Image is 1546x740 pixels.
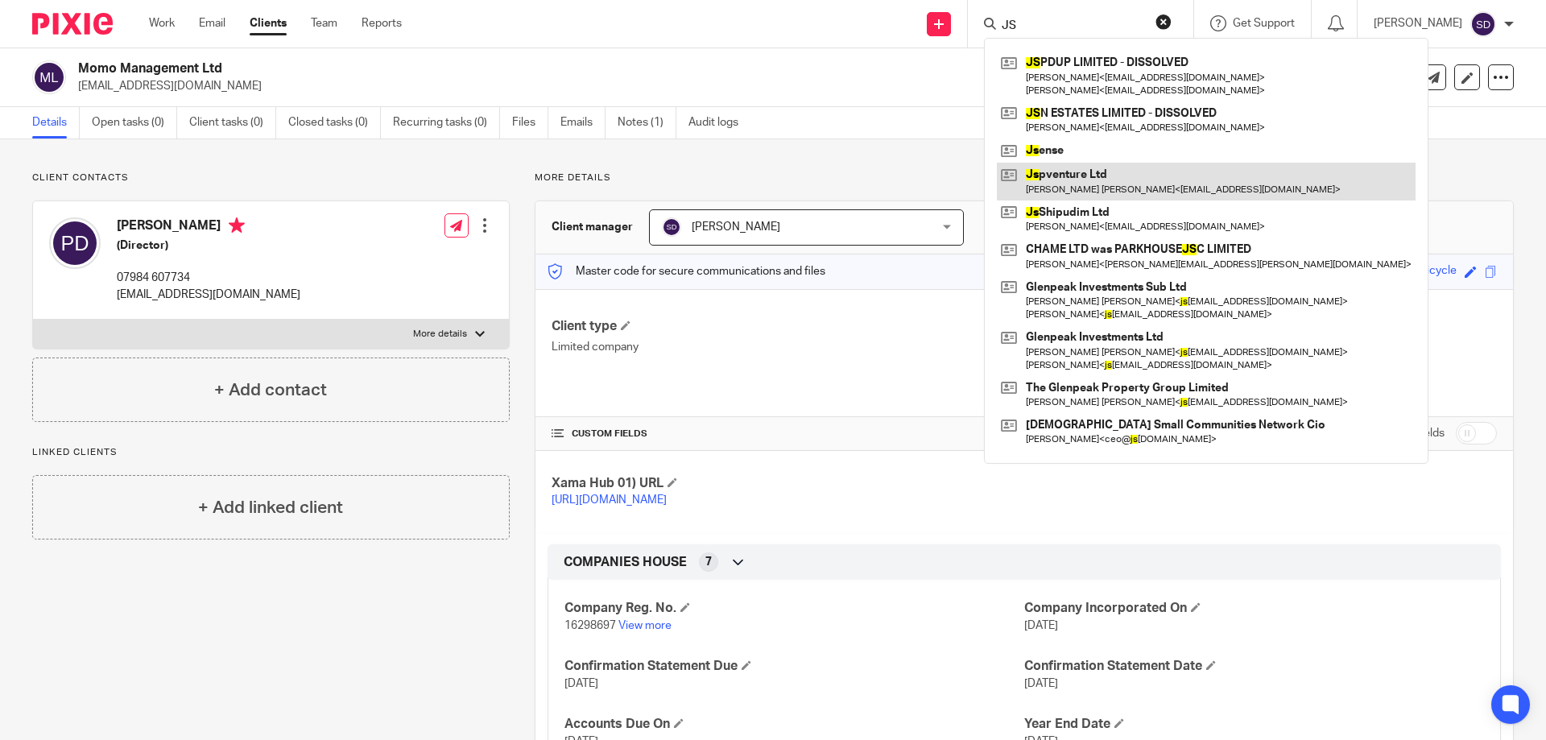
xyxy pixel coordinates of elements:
[49,217,101,269] img: svg%3E
[552,318,1024,335] h4: Client type
[393,107,500,138] a: Recurring tasks (0)
[413,328,467,341] p: More details
[92,107,177,138] a: Open tasks (0)
[1155,14,1172,30] button: Clear
[78,78,1295,94] p: [EMAIL_ADDRESS][DOMAIN_NAME]
[564,620,616,631] span: 16298697
[117,217,300,238] h4: [PERSON_NAME]
[535,172,1514,184] p: More details
[548,263,825,279] p: Master code for secure communications and files
[288,107,381,138] a: Closed tasks (0)
[32,107,80,138] a: Details
[362,15,402,31] a: Reports
[512,107,548,138] a: Files
[32,172,510,184] p: Client contacts
[1024,716,1484,733] h4: Year End Date
[32,446,510,459] p: Linked clients
[198,495,343,520] h4: + Add linked client
[311,15,337,31] a: Team
[1024,600,1484,617] h4: Company Incorporated On
[199,15,225,31] a: Email
[78,60,1052,77] h2: Momo Management Ltd
[564,658,1024,675] h4: Confirmation Statement Due
[705,554,712,570] span: 7
[560,107,606,138] a: Emails
[117,270,300,286] p: 07984 607734
[552,475,1024,492] h4: Xama Hub 01) URL
[688,107,750,138] a: Audit logs
[1470,11,1496,37] img: svg%3E
[229,217,245,234] i: Primary
[564,678,598,689] span: [DATE]
[564,716,1024,733] h4: Accounts Due On
[32,13,113,35] img: Pixie
[662,217,681,237] img: svg%3E
[189,107,276,138] a: Client tasks (0)
[552,219,633,235] h3: Client manager
[149,15,175,31] a: Work
[250,15,287,31] a: Clients
[1374,15,1462,31] p: [PERSON_NAME]
[1000,19,1145,34] input: Search
[692,221,780,233] span: [PERSON_NAME]
[564,600,1024,617] h4: Company Reg. No.
[618,620,672,631] a: View more
[564,554,687,571] span: COMPANIES HOUSE
[1024,620,1058,631] span: [DATE]
[117,287,300,303] p: [EMAIL_ADDRESS][DOMAIN_NAME]
[618,107,676,138] a: Notes (1)
[1233,18,1295,29] span: Get Support
[1024,678,1058,689] span: [DATE]
[552,494,667,506] a: [URL][DOMAIN_NAME]
[117,238,300,254] h5: (Director)
[552,339,1024,355] p: Limited company
[214,378,327,403] h4: + Add contact
[1024,658,1484,675] h4: Confirmation Statement Date
[552,428,1024,440] h4: CUSTOM FIELDS
[32,60,66,94] img: svg%3E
